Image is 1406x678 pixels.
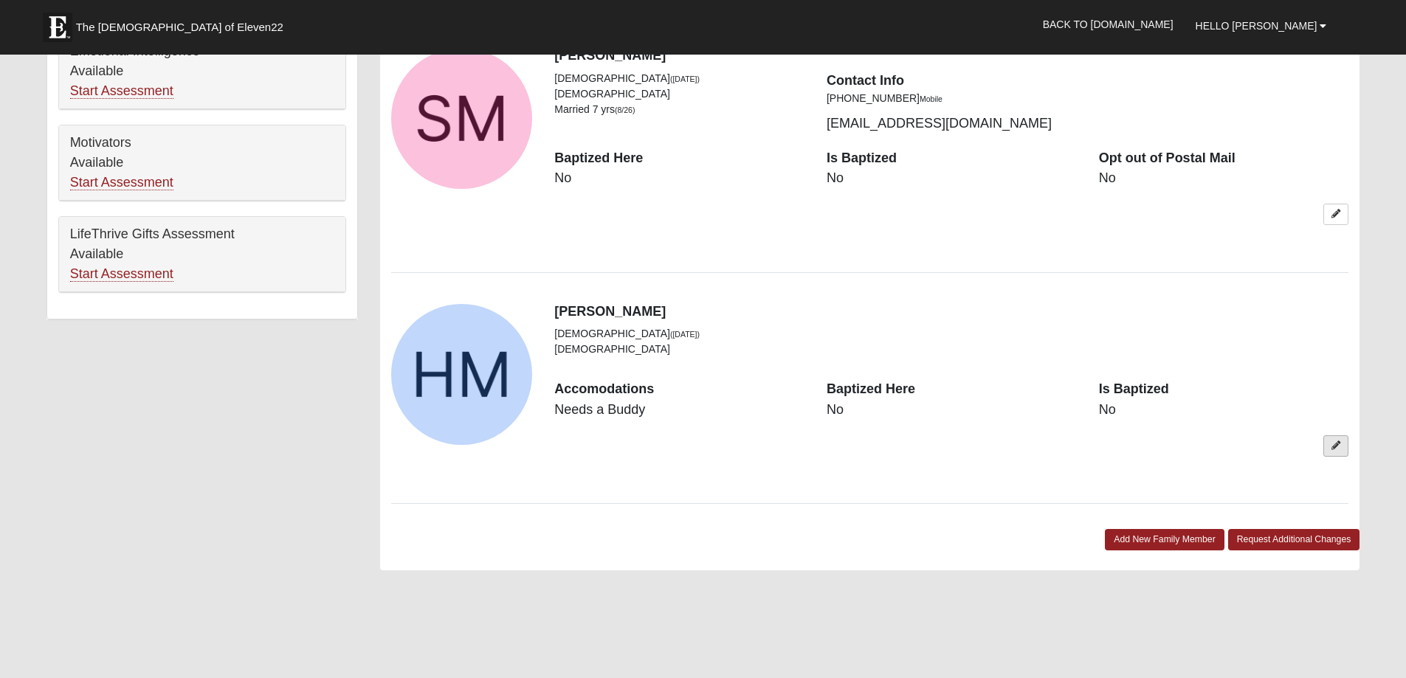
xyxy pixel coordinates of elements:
small: ([DATE]) [670,75,700,83]
a: Add New Family Member [1105,529,1224,550]
a: Start Assessment [70,266,173,282]
dt: Is Baptized [827,149,1077,168]
img: Eleven22 logo [43,13,72,42]
dt: Is Baptized [1099,380,1349,399]
a: Request Additional Changes [1228,529,1360,550]
div: Emotional Intelligence Available [59,34,345,109]
dt: Baptized Here [554,149,804,168]
li: [PHONE_NUMBER] [827,91,1077,106]
div: [EMAIL_ADDRESS][DOMAIN_NAME] [816,71,1088,134]
dt: Opt out of Postal Mail [1099,149,1349,168]
a: Start Assessment [70,83,173,99]
small: (8/26) [615,105,635,114]
dd: No [827,401,1077,420]
li: [DEMOGRAPHIC_DATA] [554,71,804,86]
dd: No [827,169,1077,188]
span: The [DEMOGRAPHIC_DATA] of Eleven22 [76,20,283,35]
dd: No [1099,401,1349,420]
a: The [DEMOGRAPHIC_DATA] of Eleven22 [35,5,331,42]
strong: Contact Info [827,73,904,88]
a: Edit Hank Miller [1323,435,1348,457]
li: [DEMOGRAPHIC_DATA] [554,86,804,102]
div: Motivators Available [59,125,345,201]
a: View Fullsize Photo [391,48,532,189]
a: Back to [DOMAIN_NAME] [1032,6,1185,43]
dt: Baptized Here [827,380,1077,399]
li: Married 7 yrs [554,102,804,117]
span: Hello [PERSON_NAME] [1196,20,1317,32]
dd: No [554,169,804,188]
h4: [PERSON_NAME] [554,304,1348,320]
h4: [PERSON_NAME] [554,48,1348,64]
a: Edit Sarah Miller [1323,204,1348,225]
li: [DEMOGRAPHIC_DATA] [554,342,804,357]
dd: Needs a Buddy [554,401,804,420]
small: Mobile [920,94,942,103]
small: ([DATE]) [670,330,700,339]
a: Hello [PERSON_NAME] [1185,7,1338,44]
div: LifeThrive Gifts Assessment Available [59,217,345,292]
li: [DEMOGRAPHIC_DATA] [554,326,804,342]
a: View Fullsize Photo [391,304,532,445]
dd: No [1099,169,1349,188]
dt: Accomodations [554,380,804,399]
a: Start Assessment [70,175,173,190]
